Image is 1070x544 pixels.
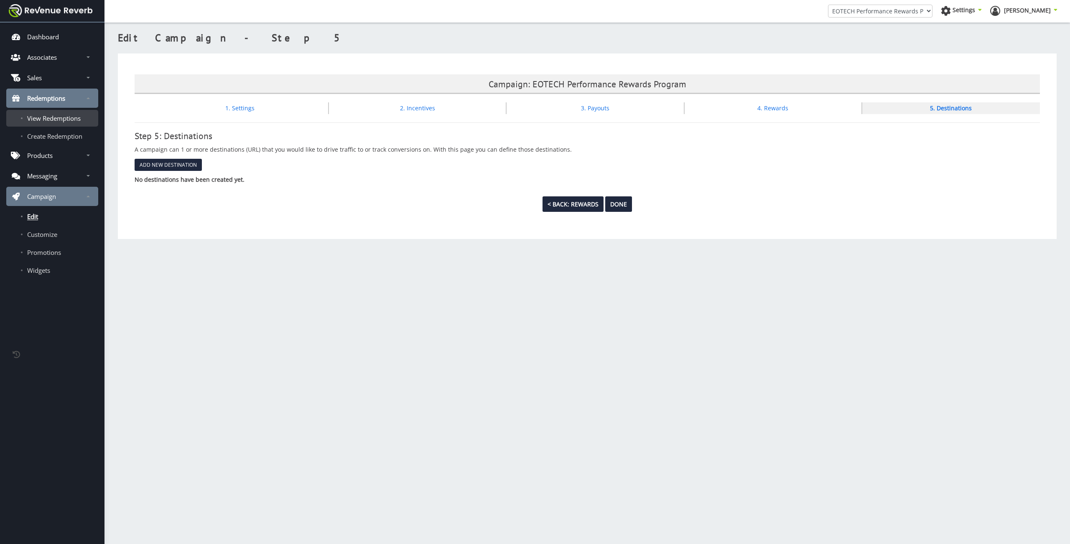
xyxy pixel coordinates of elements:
a: Settings [941,6,982,18]
span: Widgets [27,266,50,275]
a: Redemptions [6,89,98,108]
span: Customize [27,230,57,239]
span: Create Redemption [27,132,82,140]
a: Campaign [6,187,98,206]
a: Add New Destination [135,159,202,171]
a: 1. Settings [225,104,255,112]
a: Associates [6,48,98,67]
p: A campaign can 1 or more destinations (URL) that you would like to drive traffic to or track conv... [135,145,1040,154]
a: [PERSON_NAME] [990,6,1057,18]
h3: Edit Campaign - Step 5 [118,31,1057,45]
span: [PERSON_NAME] [1004,6,1051,14]
img: ph-profile.png [990,6,1000,16]
a: Done [605,196,632,212]
h2: Campaign: EOTECH Performance Rewards Program [135,74,1040,94]
span: View Redemptions [27,114,81,122]
span: Promotions [27,248,61,257]
a: < Back: Rewards [543,196,604,212]
p: Sales [27,74,42,82]
a: 5. Destinations [930,104,972,112]
a: Dashboard [6,27,98,46]
a: Edit [6,208,98,225]
a: Promotions [6,244,98,261]
a: Messaging [6,166,98,186]
a: View Redemptions [6,110,98,127]
p: Products [27,151,53,160]
img: navbar brand [9,4,92,17]
b: No destinations have been created yet. [135,175,245,183]
h2: Step 5: Destinations [135,130,1040,142]
span: Edit [27,212,38,221]
p: Campaign [27,192,56,201]
a: 2. Incentives [400,104,435,112]
a: 4. Rewards [757,104,788,112]
p: Associates [27,53,57,61]
p: Redemptions [27,94,65,102]
a: 3. Payouts [581,104,609,112]
a: Widgets [6,262,98,279]
a: Products [6,146,98,165]
a: Create Redemption [6,128,98,145]
span: Settings [953,6,975,14]
p: Dashboard [27,33,59,41]
p: Messaging [27,172,57,180]
a: Sales [6,68,98,87]
a: Customize [6,226,98,243]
